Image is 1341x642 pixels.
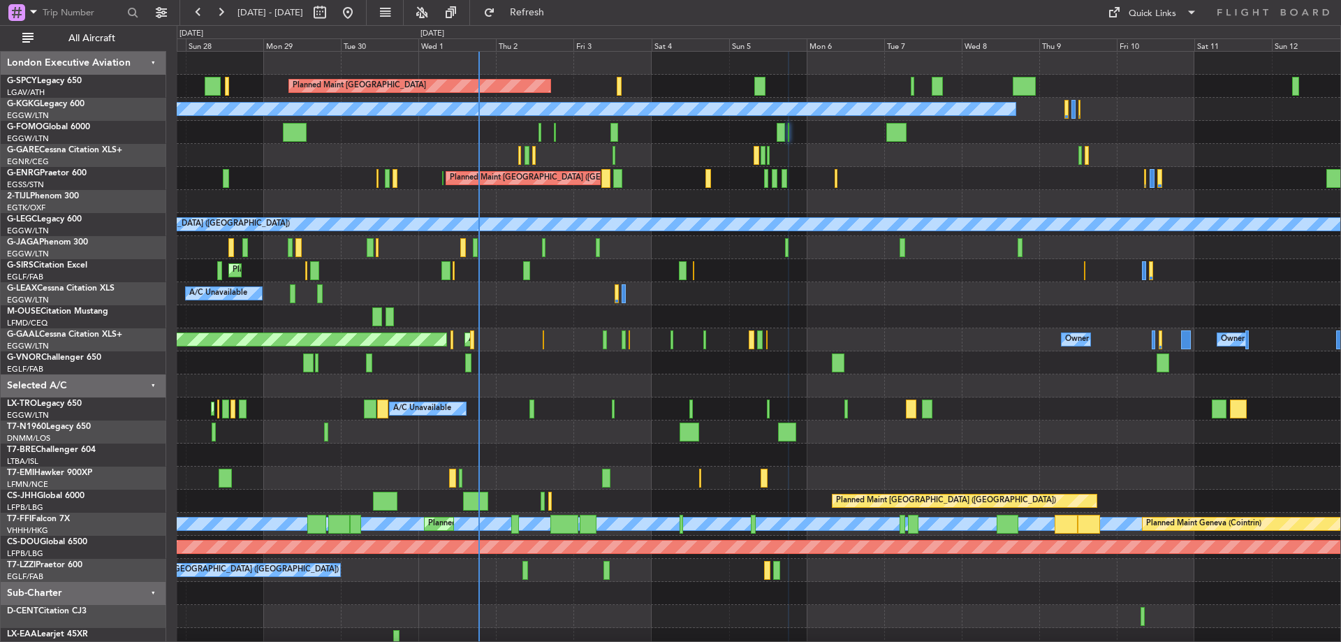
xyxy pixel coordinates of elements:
div: Wed 1 [418,38,496,51]
a: EGGW/LTN [7,133,49,144]
div: Tue 7 [884,38,962,51]
a: LTBA/ISL [7,456,38,467]
span: LX-EAA [7,630,37,639]
a: G-VNORChallenger 650 [7,353,101,362]
span: T7-LZZI [7,561,36,569]
span: G-ENRG [7,169,40,177]
a: LFMN/NCE [7,479,48,490]
span: G-GAAL [7,330,39,339]
a: EGNR/CEG [7,156,49,167]
div: Mon 29 [263,38,341,51]
a: LFPB/LBG [7,548,43,559]
a: D-CENTCitation CJ3 [7,607,87,615]
div: Tue 30 [341,38,418,51]
a: 2-TIJLPhenom 300 [7,192,79,200]
a: CS-DOUGlobal 6500 [7,538,87,546]
a: G-GARECessna Citation XLS+ [7,146,122,154]
div: Thu 2 [496,38,573,51]
div: A/C Unavailable [189,283,247,304]
div: Wed 8 [962,38,1039,51]
span: T7-FFI [7,515,31,523]
div: Owner [1065,329,1089,350]
a: G-JAGAPhenom 300 [7,238,88,247]
a: EGGW/LTN [7,226,49,236]
div: Planned Maint [GEOGRAPHIC_DATA] ([GEOGRAPHIC_DATA]) [233,260,453,281]
a: CS-JHHGlobal 6000 [7,492,85,500]
div: Sat 4 [652,38,729,51]
span: D-CENT [7,607,38,615]
a: G-SPCYLegacy 650 [7,77,82,85]
a: EGLF/FAB [7,272,43,282]
a: M-OUSECitation Mustang [7,307,108,316]
a: EGGW/LTN [7,295,49,305]
div: Planned Maint [GEOGRAPHIC_DATA] [293,75,426,96]
span: G-LEAX [7,284,37,293]
a: G-LEAXCessna Citation XLS [7,284,115,293]
a: EGGW/LTN [7,341,49,351]
a: T7-EMIHawker 900XP [7,469,92,477]
a: EGSS/STN [7,180,44,190]
span: M-OUSE [7,307,41,316]
div: Mon 6 [807,38,884,51]
a: T7-FFIFalcon 7X [7,515,70,523]
div: AOG Maint Dusseldorf [469,329,550,350]
a: G-LEGCLegacy 600 [7,215,82,224]
div: Planned Maint [GEOGRAPHIC_DATA] ([GEOGRAPHIC_DATA]) [428,513,648,534]
a: EGLF/FAB [7,364,43,374]
a: LFPB/LBG [7,502,43,513]
a: EGGW/LTN [7,249,49,259]
div: Sun 28 [186,38,263,51]
div: Thu 9 [1039,38,1117,51]
a: T7-N1960Legacy 650 [7,423,91,431]
div: Sat 11 [1194,38,1272,51]
a: LX-TROLegacy 650 [7,400,82,408]
span: T7-EMI [7,469,34,477]
span: G-SPCY [7,77,37,85]
a: VHHH/HKG [7,525,48,536]
a: LFMD/CEQ [7,318,47,328]
div: Fri 10 [1117,38,1194,51]
input: Trip Number [43,2,123,23]
a: EGGW/LTN [7,110,49,121]
a: LGAV/ATH [7,87,45,98]
a: G-SIRSCitation Excel [7,261,87,270]
span: T7-BRE [7,446,36,454]
div: A/C Unavailable [GEOGRAPHIC_DATA] ([GEOGRAPHIC_DATA]) [63,214,290,235]
div: Planned Maint [GEOGRAPHIC_DATA] ([GEOGRAPHIC_DATA]) [836,490,1056,511]
div: [DATE] [420,28,444,40]
span: All Aircraft [36,34,147,43]
span: 2-TIJL [7,192,30,200]
span: T7-N1960 [7,423,46,431]
button: All Aircraft [15,27,152,50]
div: A/C Unavailable [GEOGRAPHIC_DATA] ([GEOGRAPHIC_DATA]) [112,560,339,581]
a: G-ENRGPraetor 600 [7,169,87,177]
span: G-GARE [7,146,39,154]
span: G-VNOR [7,353,41,362]
button: Refresh [477,1,561,24]
span: G-KGKG [7,100,40,108]
span: [DATE] - [DATE] [237,6,303,19]
a: EGLF/FAB [7,571,43,582]
span: Refresh [498,8,557,17]
span: G-LEGC [7,215,37,224]
a: T7-BREChallenger 604 [7,446,96,454]
a: T7-LZZIPraetor 600 [7,561,82,569]
span: LX-TRO [7,400,37,408]
span: G-JAGA [7,238,39,247]
a: EGTK/OXF [7,203,45,213]
a: G-KGKGLegacy 600 [7,100,85,108]
a: DNMM/LOS [7,433,50,444]
div: [DATE] [179,28,203,40]
span: CS-DOU [7,538,40,546]
div: Fri 3 [573,38,651,51]
span: G-SIRS [7,261,34,270]
div: Sun 5 [729,38,807,51]
a: EGGW/LTN [7,410,49,421]
a: G-GAALCessna Citation XLS+ [7,330,122,339]
a: G-FOMOGlobal 6000 [7,123,90,131]
span: CS-JHH [7,492,37,500]
div: Planned Maint [GEOGRAPHIC_DATA] ([GEOGRAPHIC_DATA]) [450,168,670,189]
div: A/C Unavailable [393,398,451,419]
span: G-FOMO [7,123,43,131]
a: LX-EAALearjet 45XR [7,630,88,639]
